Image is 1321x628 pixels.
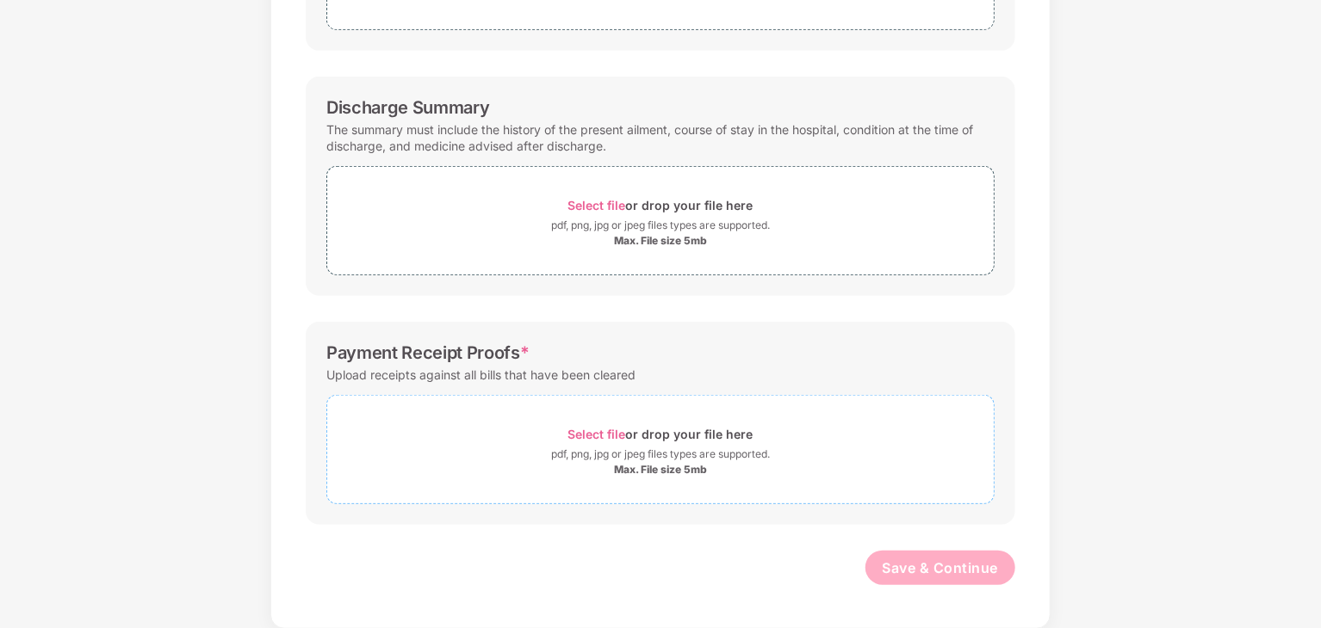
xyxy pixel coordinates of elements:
span: Select fileor drop your file herepdf, png, jpg or jpeg files types are supported.Max. File size 5mb [327,180,994,262]
div: or drop your file here [568,194,754,217]
span: Select file [568,198,626,212]
div: Payment Receipt Proofs [326,342,530,363]
span: Select fileor drop your file herepdf, png, jpg or jpeg files types are supported.Max. File size 5mb [327,409,994,490]
div: pdf, png, jpg or jpeg files types are supported. [551,446,770,463]
div: Upload receipts against all bills that have been cleared [326,363,636,386]
div: Max. File size 5mb [614,234,707,248]
div: Max. File size 5mb [614,463,707,477]
div: or drop your file here [568,422,754,446]
div: pdf, png, jpg or jpeg files types are supported. [551,217,770,234]
div: Discharge Summary [326,97,490,118]
div: The summary must include the history of the present ailment, course of stay in the hospital, cond... [326,118,995,157]
button: Save & Continue [865,551,1016,585]
span: Select file [568,427,626,441]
